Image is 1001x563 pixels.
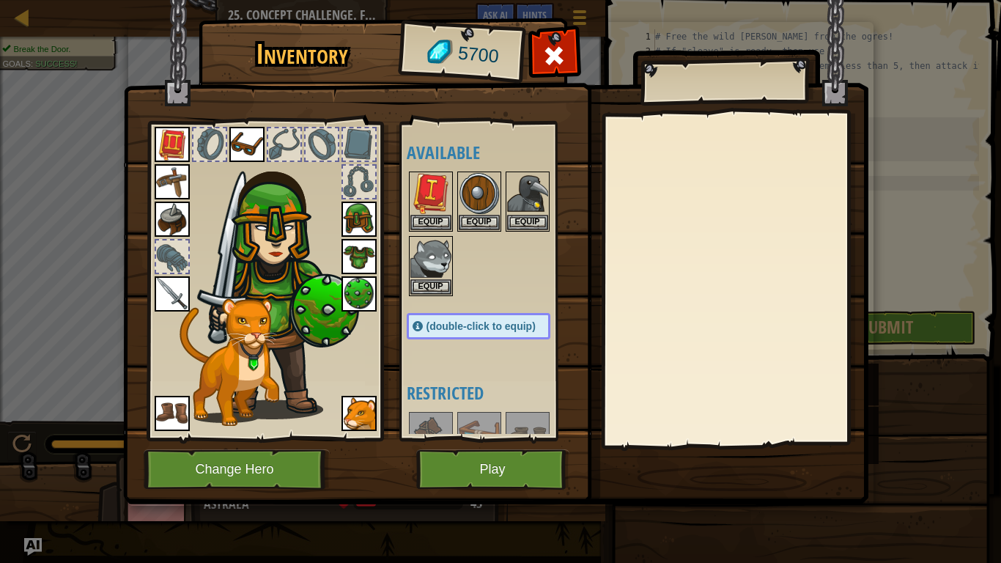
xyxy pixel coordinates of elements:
button: Equip [410,215,451,230]
img: portrait.png [341,239,377,274]
button: Equip [410,279,451,295]
h1: Inventory [209,39,396,70]
img: portrait.png [410,173,451,214]
button: Play [416,449,569,490]
button: Equip [507,215,548,230]
img: portrait.png [459,413,500,455]
img: portrait.png [155,396,190,431]
span: (double-click to equip) [426,320,536,332]
h4: Restricted [407,383,580,402]
span: 5700 [457,40,500,70]
img: portrait.png [229,127,265,162]
img: portrait.png [410,238,451,279]
img: female.png [202,150,360,419]
button: Equip [459,215,500,230]
img: portrait.png [507,173,548,214]
img: portrait.png [341,276,377,312]
button: Change Hero [144,449,330,490]
img: portrait.png [341,202,377,237]
img: portrait.png [155,202,190,237]
img: portrait.png [459,173,500,214]
img: portrait.png [155,164,190,199]
img: portrait.png [410,413,451,455]
img: portrait.png [507,413,548,455]
img: portrait.png [155,276,190,312]
img: portrait.png [341,396,377,431]
img: portrait.png [155,127,190,162]
h4: Available [407,143,580,162]
img: cougar-paper-dolls.png [180,298,279,426]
